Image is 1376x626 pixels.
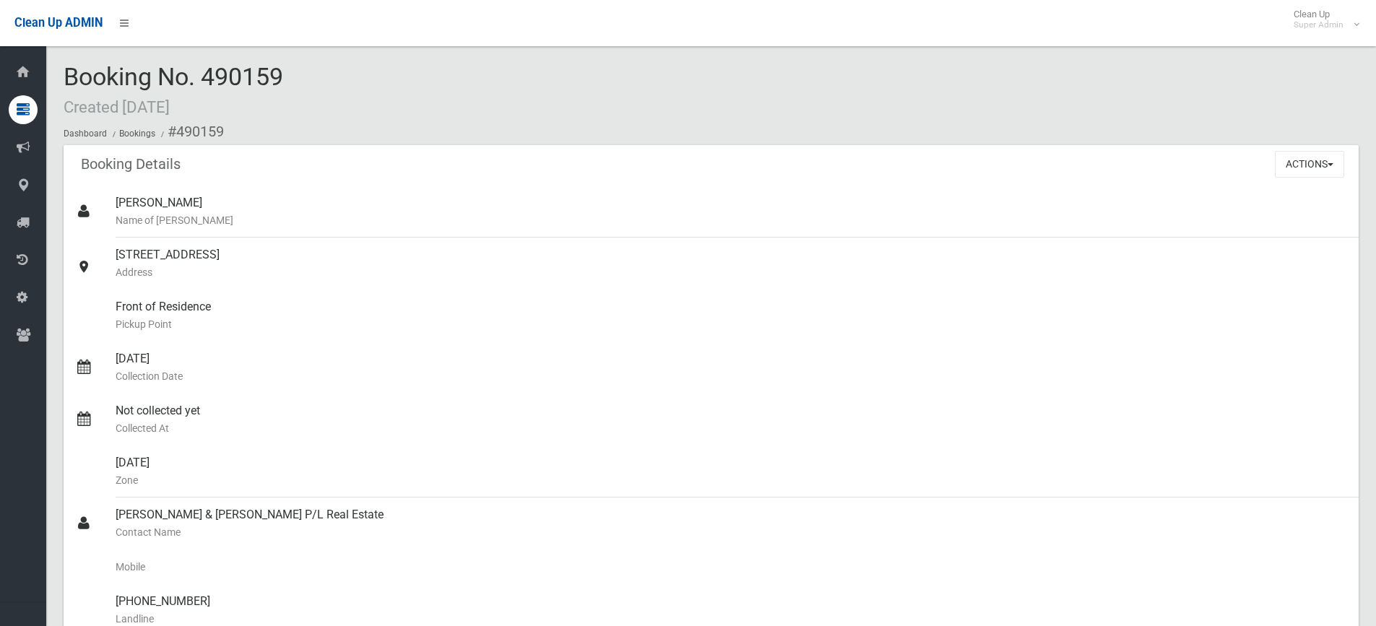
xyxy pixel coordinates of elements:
div: [DATE] [116,445,1347,497]
small: Address [116,264,1347,281]
li: #490159 [157,118,224,145]
div: [PERSON_NAME] [116,186,1347,238]
div: Front of Residence [116,290,1347,342]
div: [DATE] [116,342,1347,394]
small: Mobile [116,558,1347,575]
span: Clean Up ADMIN [14,16,103,30]
small: Collected At [116,419,1347,437]
header: Booking Details [64,150,198,178]
small: Created [DATE] [64,97,170,116]
a: Dashboard [64,129,107,139]
small: Contact Name [116,523,1347,541]
small: Pickup Point [116,316,1347,333]
a: Bookings [119,129,155,139]
small: Name of [PERSON_NAME] [116,212,1347,229]
small: Collection Date [116,368,1347,385]
button: Actions [1275,151,1344,178]
div: [PERSON_NAME] & [PERSON_NAME] P/L Real Estate [116,497,1347,549]
div: Not collected yet [116,394,1347,445]
span: Clean Up [1286,9,1358,30]
small: Zone [116,471,1347,489]
small: Super Admin [1294,19,1343,30]
span: Booking No. 490159 [64,62,283,118]
div: [STREET_ADDRESS] [116,238,1347,290]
